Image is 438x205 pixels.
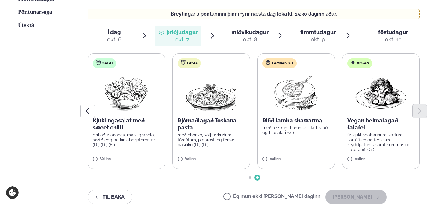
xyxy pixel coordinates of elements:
span: Pöntunarsaga [18,10,52,15]
p: Rjómaðlagað Toskana pasta [178,117,245,132]
a: Útskrá [18,22,34,29]
div: okt. 10 [378,36,408,43]
img: pasta.svg [181,60,186,65]
span: Vegan [357,61,369,66]
p: með ferskum hummus, flatbrauði og hrásalati (G ) [262,125,330,135]
button: [PERSON_NAME] [325,190,387,204]
img: salad.svg [96,60,101,65]
div: okt. 9 [300,36,336,43]
span: föstudagur [378,29,408,35]
p: Kjúklingasalat með sweet chilli [93,117,160,132]
img: Spagetti.png [184,73,238,112]
img: Lamb.svg [266,60,270,65]
button: Til baka [88,190,132,204]
span: Lambakjöt [272,61,294,66]
span: Salat [102,61,113,66]
p: Rifið lamba shawarma [262,117,330,124]
a: Cookie settings [6,186,19,199]
img: Vegan.png [354,73,408,112]
span: Útskrá [18,23,34,28]
p: með chorizo, sólþurrkuðum tómötum, piparosti og ferskri basilíku (D ) (G ) [178,133,245,147]
img: Salad.png [99,73,153,112]
div: okt. 6 [107,36,121,43]
span: Go to slide 1 [249,176,251,179]
button: Next slide [412,104,427,118]
span: þriðjudagur [166,29,198,35]
p: úr kjúklingabaunum, sætum kartöflum og ferskum kryddjurtum ásamt hummus og flatbrauði (G ) [347,133,414,152]
div: okt. 8 [231,36,269,43]
span: Í dag [107,29,121,36]
p: grillaður ananas, maís, granóla, soðið egg og kirsuberjatómatar (D ) (G ) (E ) [93,133,160,147]
a: Pöntunarsaga [18,9,52,16]
div: okt. 7 [166,36,198,43]
span: Pasta [187,61,198,66]
p: Breytingar á pöntuninni þinni fyrir næsta dag loka kl. 15:30 daginn áður. [94,12,413,16]
span: miðvikudagur [231,29,269,35]
img: Vegan.svg [350,60,355,65]
button: Previous slide [80,104,95,118]
p: Vegan heimalagað falafel [347,117,414,132]
span: fimmtudagur [300,29,336,35]
img: Lamb-Meat.png [269,73,323,112]
span: Go to slide 2 [256,176,259,179]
